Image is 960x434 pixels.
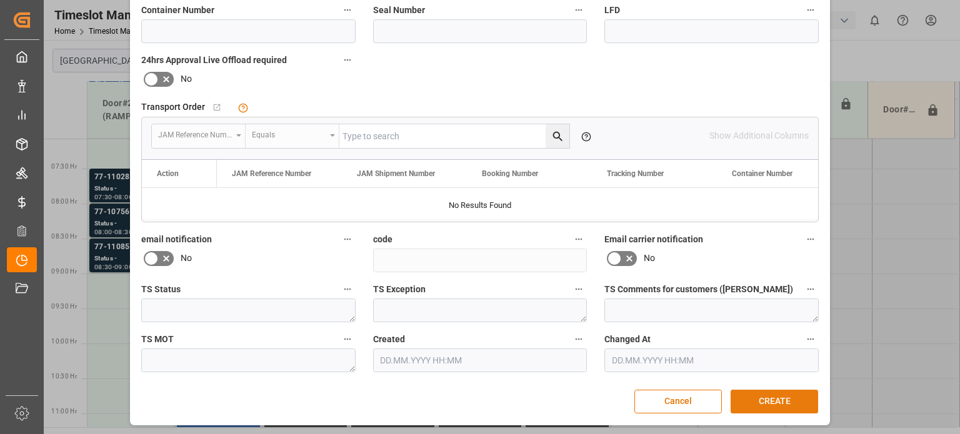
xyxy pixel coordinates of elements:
input: DD.MM.YYYY HH:MM [604,348,819,372]
button: Changed At [802,331,819,347]
div: JAM Reference Number [158,126,232,141]
span: email notification [141,233,212,246]
button: LFD [802,2,819,18]
span: Seal Number [373,4,425,17]
span: JAM Reference Number [232,169,311,178]
span: Transport Order [141,101,205,114]
button: CREATE [731,390,818,413]
button: Seal Number [571,2,587,18]
button: 24hrs Approval Live Offload required [339,52,356,68]
input: DD.MM.YYYY HH:MM [373,348,587,372]
span: No [181,252,192,265]
button: TS MOT [339,331,356,347]
button: open menu [152,124,246,148]
button: email notification [339,231,356,247]
button: TS Exception [571,281,587,297]
span: TS Comments for customers ([PERSON_NAME]) [604,283,793,296]
div: Action [157,169,179,178]
button: code [571,231,587,247]
button: Created [571,331,587,347]
span: code [373,233,392,246]
span: Container Number [732,169,792,178]
span: Container Number [141,4,214,17]
span: Email carrier notification [604,233,703,246]
button: Cancel [634,390,722,413]
span: No [181,72,192,86]
button: Email carrier notification [802,231,819,247]
span: Created [373,333,405,346]
span: 24hrs Approval Live Offload required [141,54,287,67]
span: TS Exception [373,283,426,296]
button: Container Number [339,2,356,18]
span: TS Status [141,283,181,296]
button: TS Status [339,281,356,297]
input: Type to search [339,124,569,148]
span: No [644,252,655,265]
span: Tracking Number [607,169,664,178]
button: open menu [246,124,339,148]
span: JAM Shipment Number [357,169,435,178]
span: TS MOT [141,333,174,346]
button: search button [546,124,569,148]
span: LFD [604,4,620,17]
span: Changed At [604,333,651,346]
span: Booking Number [482,169,538,178]
button: TS Comments for customers ([PERSON_NAME]) [802,281,819,297]
div: Equals [252,126,326,141]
